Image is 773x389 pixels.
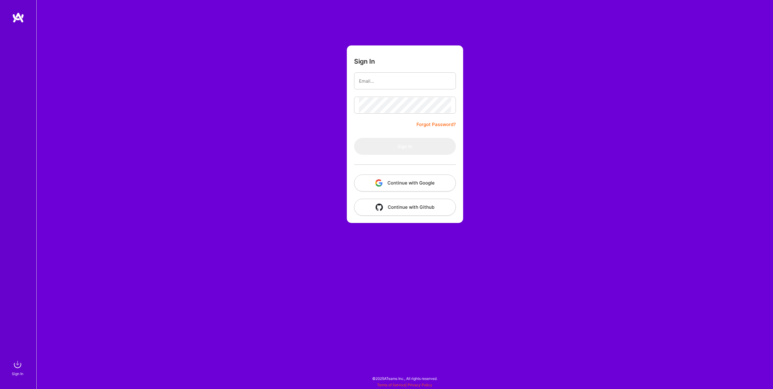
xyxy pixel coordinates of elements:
[12,12,24,23] img: logo
[354,138,456,155] button: Sign In
[376,204,383,211] img: icon
[377,383,406,387] a: Terms of Service
[416,121,456,128] a: Forgot Password?
[354,199,456,216] button: Continue with Github
[408,383,432,387] a: Privacy Policy
[12,371,23,377] div: Sign In
[354,175,456,191] button: Continue with Google
[12,358,24,371] img: sign in
[354,58,375,65] h3: Sign In
[359,73,451,89] input: Email...
[13,358,24,377] a: sign inSign In
[36,371,773,386] div: © 2025 ATeams Inc., All rights reserved.
[375,179,383,187] img: icon
[377,383,432,387] span: |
